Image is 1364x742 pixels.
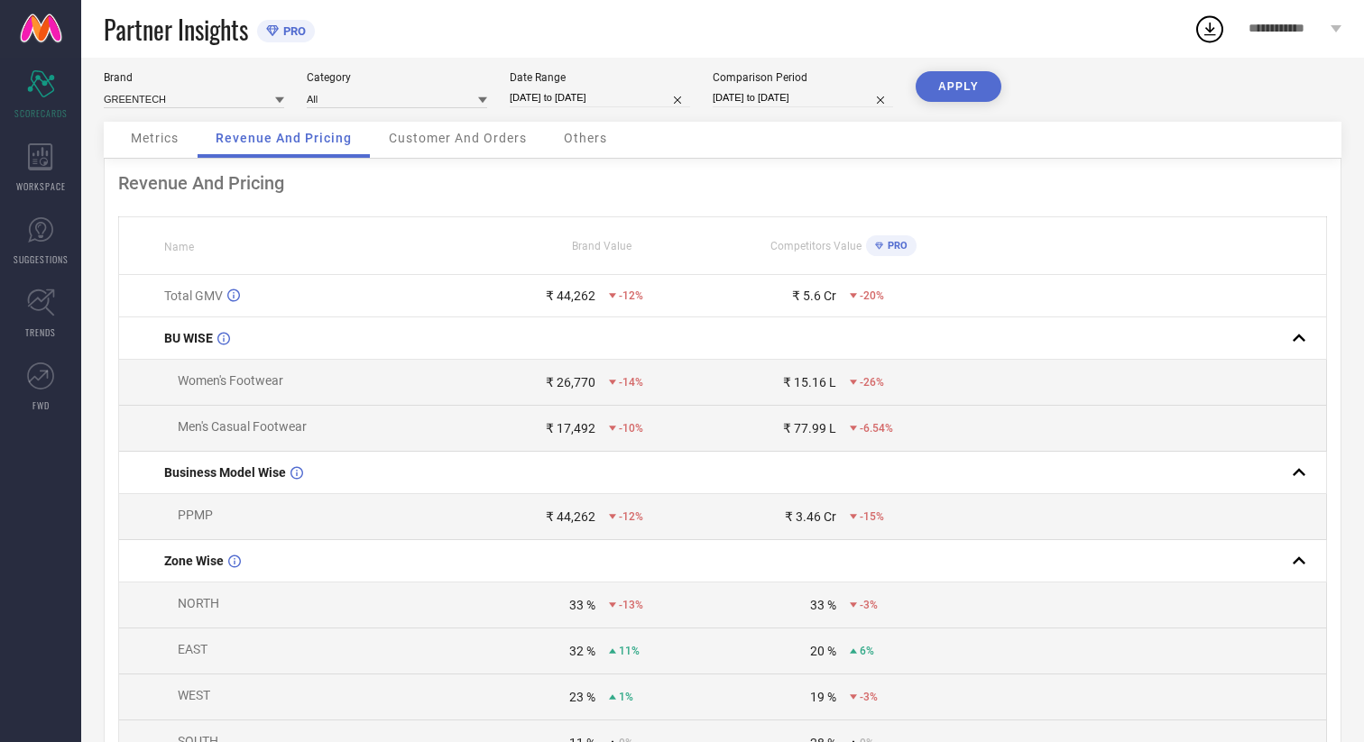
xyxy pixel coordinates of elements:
[131,131,179,145] span: Metrics
[564,131,607,145] span: Others
[279,24,306,38] span: PRO
[783,375,836,389] div: ₹ 15.16 L
[713,71,893,84] div: Comparison Period
[916,71,1001,102] button: APPLY
[178,688,210,702] span: WEST
[785,509,836,524] div: ₹ 3.46 Cr
[389,131,527,145] span: Customer And Orders
[178,508,213,522] span: PPMP
[572,240,631,252] span: Brand Value
[810,690,836,704] div: 19 %
[14,252,69,266] span: SUGGESTIONS
[216,131,352,145] span: Revenue And Pricing
[619,691,633,703] span: 1%
[32,398,50,412] span: FWD
[510,88,690,107] input: Select date range
[164,331,213,345] span: BU WISE
[770,240,862,252] span: Competitors Value
[164,241,194,253] span: Name
[860,510,884,523] span: -15%
[178,373,283,388] span: Women's Footwear
[713,88,893,107] input: Select comparison period
[1193,13,1226,45] div: Open download list
[178,642,207,656] span: EAST
[104,71,284,84] div: Brand
[883,240,908,252] span: PRO
[16,179,66,193] span: WORKSPACE
[569,690,595,704] div: 23 %
[25,325,56,339] span: TRENDS
[546,289,595,303] div: ₹ 44,262
[14,106,68,120] span: SCORECARDS
[164,465,286,480] span: Business Model Wise
[860,422,893,435] span: -6.54%
[104,11,248,48] span: Partner Insights
[510,71,690,84] div: Date Range
[164,289,223,303] span: Total GMV
[546,421,595,435] div: ₹ 17,492
[619,376,643,389] span: -14%
[810,598,836,612] div: 33 %
[118,172,1327,194] div: Revenue And Pricing
[860,691,878,703] span: -3%
[860,645,874,657] span: 6%
[164,554,224,568] span: Zone Wise
[619,510,643,523] span: -12%
[783,421,836,435] div: ₹ 77.99 L
[569,644,595,658] div: 32 %
[178,419,307,434] span: Men's Casual Footwear
[178,596,219,610] span: NORTH
[619,289,643,302] span: -12%
[619,645,640,657] span: 11%
[860,376,884,389] span: -26%
[792,289,836,303] div: ₹ 5.6 Cr
[860,289,884,302] span: -20%
[307,71,487,84] div: Category
[860,599,878,611] span: -3%
[546,509,595,524] div: ₹ 44,262
[810,644,836,658] div: 20 %
[619,422,643,435] span: -10%
[619,599,643,611] span: -13%
[569,598,595,612] div: 33 %
[546,375,595,389] div: ₹ 26,770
